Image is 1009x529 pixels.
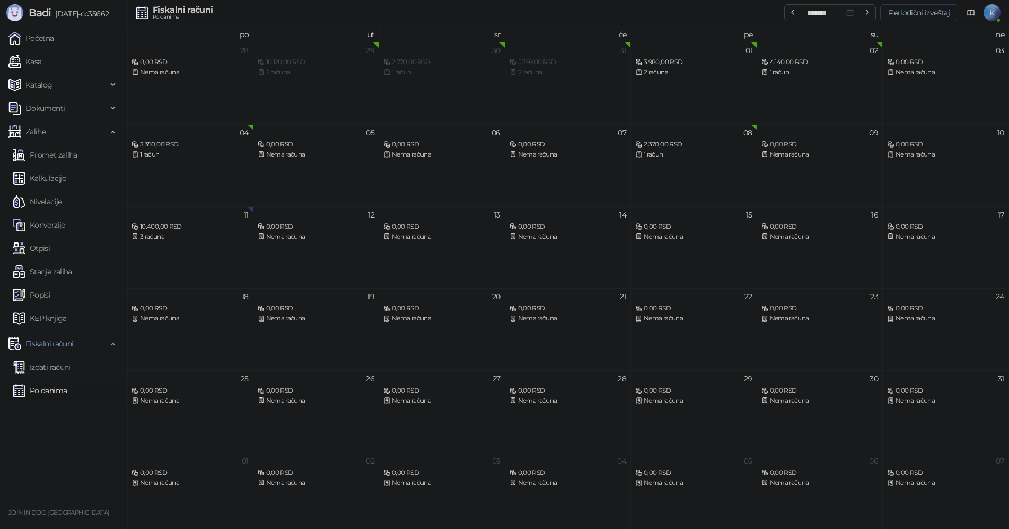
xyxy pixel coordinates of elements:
div: 0,00 RSD [887,468,1004,478]
div: 04 [617,457,626,465]
div: 1 račun [761,67,879,77]
div: 27 [493,375,501,383]
div: Fiskalni računi [153,6,213,14]
span: [DATE]-cc35662 [51,9,109,19]
div: 06 [492,129,501,136]
div: 3 računa [131,232,249,242]
div: 0,00 RSD [258,303,375,314]
div: 0,00 RSD [383,468,501,478]
div: 08 [743,129,752,136]
div: 21 [620,293,626,300]
span: K [984,4,1001,21]
a: Konverzije [13,214,65,236]
td: 2025-08-28 [505,370,631,453]
td: 2025-08-15 [631,206,757,289]
td: 2025-08-27 [379,370,505,453]
div: 0,00 RSD [761,140,879,150]
div: 04 [240,129,249,136]
div: 2 računa [635,67,752,77]
th: po [127,25,253,42]
div: 23 [870,293,878,300]
div: Nema računa [510,314,627,324]
td: 2025-08-25 [127,370,253,453]
div: 11 [244,211,249,219]
td: 2025-08-21 [505,288,631,370]
div: 19 [367,293,374,300]
div: 0,00 RSD [510,386,627,396]
span: Katalog [25,74,52,96]
div: Nema računa [887,396,1004,406]
div: Nema računa [761,396,879,406]
div: 0,00 RSD [635,386,752,396]
a: Izdati računi [13,357,71,378]
div: 31 [620,47,626,54]
div: 3.980,00 RSD [635,57,752,67]
div: Nema računa [510,396,627,406]
div: 0,00 RSD [131,303,249,314]
div: 25 [241,375,249,383]
div: 2 računa [258,67,375,77]
th: pe [631,25,757,42]
div: 05 [744,457,752,465]
span: Dokumenti [25,98,65,119]
div: Nema računa [887,478,1004,488]
div: 20 [492,293,501,300]
div: Nema računa [761,232,879,242]
div: 01 [242,457,249,465]
td: 2025-08-26 [253,370,380,453]
td: 2025-08-14 [505,206,631,289]
div: 5.399,00 RSD [510,57,627,67]
div: Nema računa [383,232,501,242]
div: 0,00 RSD [258,468,375,478]
div: Nema računa [383,150,501,160]
div: 03 [492,457,501,465]
div: 31 [998,375,1004,383]
div: Nema računa [887,67,1004,77]
div: 0,00 RSD [510,222,627,232]
div: 1 račun [131,150,249,160]
div: 0,00 RSD [887,57,1004,67]
span: Fiskalni računi [25,333,73,354]
td: 2025-08-13 [379,206,505,289]
td: 2025-08-06 [379,124,505,206]
div: Nema računa [258,150,375,160]
div: Nema računa [761,314,879,324]
div: 17 [998,211,1004,219]
span: Badi [29,6,51,19]
div: 0,00 RSD [383,140,501,150]
div: 01 [745,47,752,54]
td: 2025-07-31 [505,42,631,124]
div: Nema računa [131,67,249,77]
div: 4.140,00 RSD [761,57,879,67]
td: 2025-08-12 [253,206,380,289]
div: Nema računa [635,314,752,324]
div: Nema računa [887,150,1004,160]
a: Popisi [13,284,50,306]
div: 14 [619,211,626,219]
div: Nema računa [258,232,375,242]
td: 2025-08-01 [631,42,757,124]
div: 02 [870,47,878,54]
td: 2025-07-28 [127,42,253,124]
th: če [505,25,631,42]
div: 0,00 RSD [258,140,375,150]
td: 2025-08-02 [757,42,883,124]
td: 2025-08-16 [757,206,883,289]
div: 30 [492,47,501,54]
a: Dokumentacija [962,4,979,21]
div: Nema računa [761,150,879,160]
div: 0,00 RSD [761,303,879,314]
div: 2 računa [510,67,627,77]
div: 09 [869,129,878,136]
div: 07 [996,457,1004,465]
td: 2025-08-24 [883,288,1009,370]
div: 0,00 RSD [510,468,627,478]
div: Nema računa [383,314,501,324]
td: 2025-08-04 [127,124,253,206]
div: 1 račun [383,67,501,77]
div: Nema računa [510,150,627,160]
div: 28 [618,375,626,383]
a: Promet zaliha [13,144,77,166]
div: 0,00 RSD [887,386,1004,396]
td: 2025-08-10 [883,124,1009,206]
